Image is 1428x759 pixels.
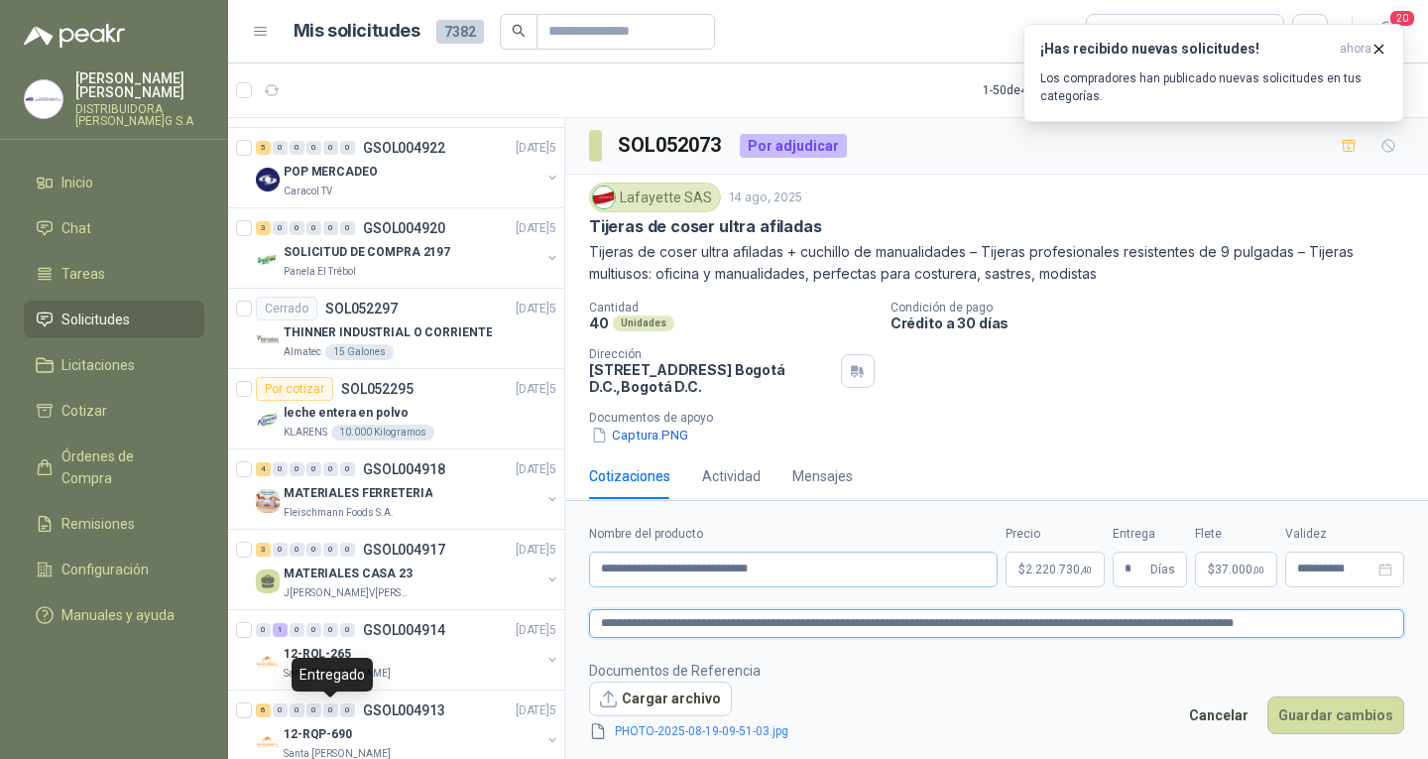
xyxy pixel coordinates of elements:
div: 0 [273,703,288,717]
p: Cantidad [589,301,875,315]
span: Configuración [61,559,149,580]
p: Tijeras de coser ultra afiladas + cuchillo de manualidades – Tijeras profesionales resistentes de... [589,241,1404,285]
p: KLARENS [284,425,327,441]
div: 0 [290,543,304,557]
a: 4 0 0 0 0 0 GSOL004918[DATE]5 Company LogoMATERIALES FERRETERIAFleischmann Foods S.A. [256,457,560,521]
p: SOL052297 [325,302,398,316]
div: 3 [256,221,271,235]
a: Cotizar [24,392,204,430]
div: Todas [1099,21,1140,43]
p: Santa [PERSON_NAME] [284,666,391,682]
div: 0 [290,221,304,235]
span: Licitaciones [61,354,135,376]
p: SOL052295 [341,382,414,396]
span: ahora [1340,41,1371,58]
button: ¡Has recibido nuevas solicitudes!ahora Los compradores han publicado nuevas solicitudes en tus ca... [1023,24,1404,122]
p: MATERIALES CASA 23 [284,565,413,583]
div: Actividad [702,465,761,487]
h3: SOL052073 [618,130,724,161]
a: PHOTO-2025-08-19-09-51-03.jpg [607,722,796,741]
p: [STREET_ADDRESS] Bogotá D.C. , Bogotá D.C. [589,361,833,395]
div: 0 [323,462,338,476]
a: Tareas [24,255,204,293]
div: 0 [340,623,355,637]
p: THINNER INDUSTRIAL O CORRIENTE [284,323,492,342]
div: 6 [256,703,271,717]
div: Entregado [292,658,373,692]
div: 0 [290,623,304,637]
span: search [512,24,526,38]
div: 0 [290,703,304,717]
div: 0 [306,703,321,717]
span: Manuales y ayuda [61,604,175,626]
div: 5 [256,141,271,155]
div: 0 [323,543,338,557]
div: Unidades [613,316,674,331]
img: Company Logo [256,489,280,513]
p: GSOL004922 [363,141,445,155]
div: 0 [290,141,304,155]
img: Company Logo [256,248,280,272]
img: Company Logo [256,328,280,352]
a: 3 0 0 0 0 0 GSOL004917[DATE]5 MATERIALES CASA 23J[PERSON_NAME]V[PERSON_NAME] [256,538,560,601]
span: Inicio [61,172,93,193]
div: 0 [340,221,355,235]
a: Manuales y ayuda [24,596,204,634]
span: Chat [61,217,91,239]
div: 0 [340,703,355,717]
div: 0 [273,141,288,155]
div: 0 [290,462,304,476]
div: 4 [256,462,271,476]
img: Company Logo [593,187,615,208]
p: Crédito a 30 días [891,315,1420,331]
p: [PERSON_NAME] [PERSON_NAME] [75,71,204,99]
div: 0 [340,462,355,476]
div: 1 - 50 de 4923 [983,74,1112,106]
p: Documentos de Referencia [589,660,820,682]
div: Por adjudicar [740,134,847,158]
p: GSOL004917 [363,543,445,557]
p: [DATE]5 [516,621,556,640]
a: 0 1 0 0 0 0 GSOL004914[DATE]5 Company Logo12-RQL-265Santa [PERSON_NAME] [256,618,560,682]
p: Caracol TV [284,184,332,199]
div: 10.000 Kilogramos [331,425,434,441]
p: GSOL004918 [363,462,445,476]
label: Entrega [1113,525,1187,544]
p: leche entera en polvo [284,404,408,423]
a: Por cotizarSOL052295[DATE]5 Company Logoleche entera en polvoKLARENS10.000 Kilogramos [228,369,564,449]
div: 0 [306,623,321,637]
label: Flete [1195,525,1277,544]
div: 0 [323,141,338,155]
button: 20 [1368,14,1404,50]
p: MATERIALES FERRETERIA [284,484,432,503]
div: 0 [323,703,338,717]
div: 0 [340,543,355,557]
p: 14 ago, 2025 [729,189,802,207]
a: Configuración [24,551,204,588]
p: J[PERSON_NAME]V[PERSON_NAME] [284,585,409,601]
div: Cerrado [256,297,317,320]
button: Cancelar [1178,696,1259,734]
p: Condición de pago [891,301,1420,315]
a: Remisiones [24,505,204,543]
img: Company Logo [256,650,280,674]
p: [DATE]5 [516,300,556,318]
p: SOLICITUD DE COMPRA 2197 [284,243,450,262]
div: 15 Galones [325,344,394,360]
span: Solicitudes [61,309,130,330]
span: 2.220.730 [1025,564,1092,575]
p: $ 37.000,00 [1195,552,1277,587]
h1: Mis solicitudes [294,17,420,46]
span: ,00 [1252,565,1264,575]
button: Captura.PNG [589,425,690,445]
div: 0 [323,623,338,637]
p: GSOL004914 [363,623,445,637]
a: 3 0 0 0 0 0 GSOL004920[DATE]5 Company LogoSOLICITUD DE COMPRA 2197Panela El Trébol [256,216,560,280]
span: 37.000 [1215,564,1264,575]
p: 40 [589,315,609,331]
a: CerradoSOL052297[DATE]5 Company LogoTHINNER INDUSTRIAL O CORRIENTEAlmatec15 Galones [228,289,564,369]
div: 0 [306,141,321,155]
p: Fleischmann Foods S.A. [284,505,394,521]
div: 0 [273,462,288,476]
div: Mensajes [792,465,853,487]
